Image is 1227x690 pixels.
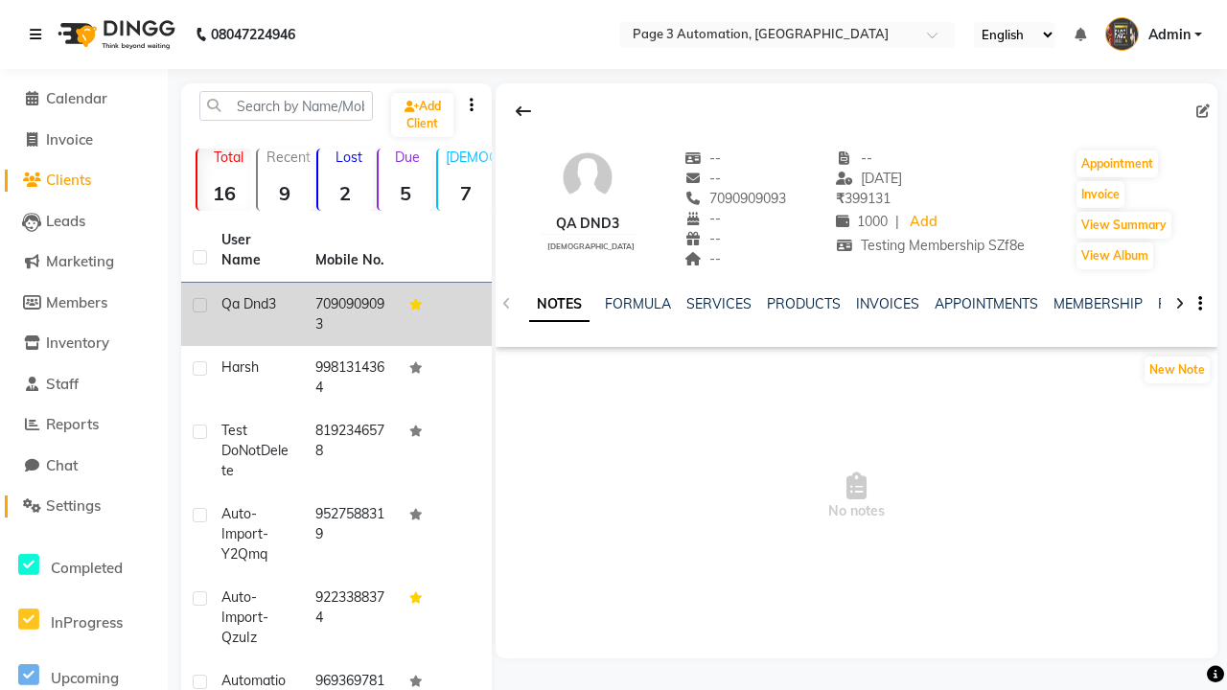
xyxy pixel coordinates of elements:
p: Lost [326,149,373,166]
td: 9527588319 [304,493,398,576]
img: logo [49,8,180,61]
span: Invoice [46,130,93,149]
td: 8192346578 [304,409,398,493]
span: Settings [46,496,101,515]
span: Reports [46,415,99,433]
a: Invoice [5,129,163,151]
p: [DEMOGRAPHIC_DATA] [446,149,493,166]
span: -- [685,210,722,227]
span: -- [685,230,722,247]
button: Appointment [1077,150,1158,177]
strong: 5 [379,181,433,205]
a: Add [907,209,940,236]
span: Upcoming [51,669,119,687]
a: NOTES [529,287,590,322]
span: 7090909093 [685,190,787,207]
a: Settings [5,495,163,517]
strong: 9 [258,181,313,205]
span: -- [685,149,722,167]
p: Total [205,149,252,166]
a: Members [5,292,163,314]
a: INVOICES [856,295,919,312]
span: Calendar [46,89,107,107]
strong: 2 [318,181,373,205]
span: 399131 [836,190,891,207]
span: [DEMOGRAPHIC_DATA] [547,241,635,251]
span: [DATE] [836,170,902,187]
span: Testing Membership SZf8e [836,237,1025,254]
span: Staff [46,375,79,393]
a: MEMBERSHIP [1053,295,1143,312]
td: 9223388374 [304,576,398,659]
th: Mobile No. [304,218,398,283]
strong: 7 [438,181,493,205]
a: Marketing [5,251,163,273]
a: APPOINTMENTS [935,295,1038,312]
button: View Summary [1077,212,1171,239]
span: -- [685,170,722,187]
span: Completed [51,559,123,577]
p: Due [382,149,433,166]
span: Admin [1148,25,1191,45]
span: No notes [496,401,1217,592]
span: Auto-Import-QzuIz [221,588,268,646]
a: Staff [5,374,163,396]
span: ₹ [836,190,845,207]
td: 9981314364 [304,346,398,409]
button: Invoice [1077,181,1124,208]
span: 1000 [836,213,888,230]
span: InProgress [51,613,123,632]
a: Add Client [391,93,453,137]
a: FORMULA [605,295,671,312]
div: Qa Dnd3 [540,214,635,234]
span: -- [685,250,722,267]
button: New Note [1145,356,1210,383]
a: Chat [5,455,163,477]
span: Test DoNotDelete [221,422,289,479]
span: Leads [46,212,85,230]
input: Search by Name/Mobile/Email/Code [199,91,373,121]
img: Admin [1105,17,1139,51]
span: Members [46,293,107,311]
span: Auto-Import-Y2Qmq [221,505,268,563]
a: Clients [5,170,163,192]
a: Leads [5,211,163,233]
a: PRODUCTS [767,295,841,312]
img: avatar [559,149,616,206]
span: Marketing [46,252,114,270]
span: Clients [46,171,91,189]
b: 08047224946 [211,8,295,61]
td: 7090909093 [304,283,398,346]
a: SERVICES [686,295,752,312]
span: Chat [46,456,78,474]
a: Calendar [5,88,163,110]
span: Qa Dnd3 [221,295,276,312]
strong: 16 [197,181,252,205]
span: Inventory [46,333,109,352]
a: Reports [5,414,163,436]
span: -- [836,149,872,167]
div: Back to Client [503,93,544,129]
th: User Name [210,218,304,283]
span: Harsh [221,358,259,376]
button: View Album [1077,242,1153,269]
a: Inventory [5,333,163,355]
p: Recent [266,149,313,166]
span: | [895,212,899,232]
